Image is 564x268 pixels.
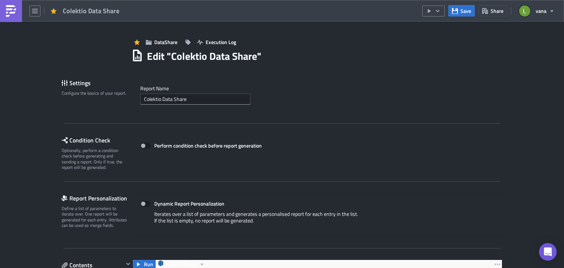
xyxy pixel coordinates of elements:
span: Execution Log [206,38,236,46]
button: vana [515,3,558,19]
span: DataShare [154,38,177,46]
button: Share [478,5,507,17]
div: Iterates over a list of parameters and generates a personalised report for each entry in the list... [140,211,495,229]
button: DataShare [142,36,181,48]
strong: Dynamic Report Personalization [154,200,224,207]
div: Optionally, perform a condition check before generating and sending a report. Only if true, the r... [62,148,128,170]
div: Settings [62,77,133,88]
strong: Perform condition check before report generation [154,142,262,149]
span: Colektio Data Share [63,7,120,15]
span: Share [491,7,503,15]
div: Report Personalization [62,193,133,204]
div: Open Intercom Messenger [539,243,557,261]
div: Condition Check [62,135,133,146]
button: Execution Log [194,36,240,48]
img: PushMetrics [5,5,17,17]
div: Define a list of parameters to iterate over. One report will be generated for each entry. Attribu... [62,206,128,228]
span: vana [536,7,546,15]
img: Avatar [518,5,531,17]
label: Report Nam﻿e [140,85,495,92]
div: Configure the basics of your report. [62,90,128,96]
button: Save [448,5,475,17]
h1: Edit " Colektio Data Share " [147,50,261,63]
span: Save [460,7,471,15]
